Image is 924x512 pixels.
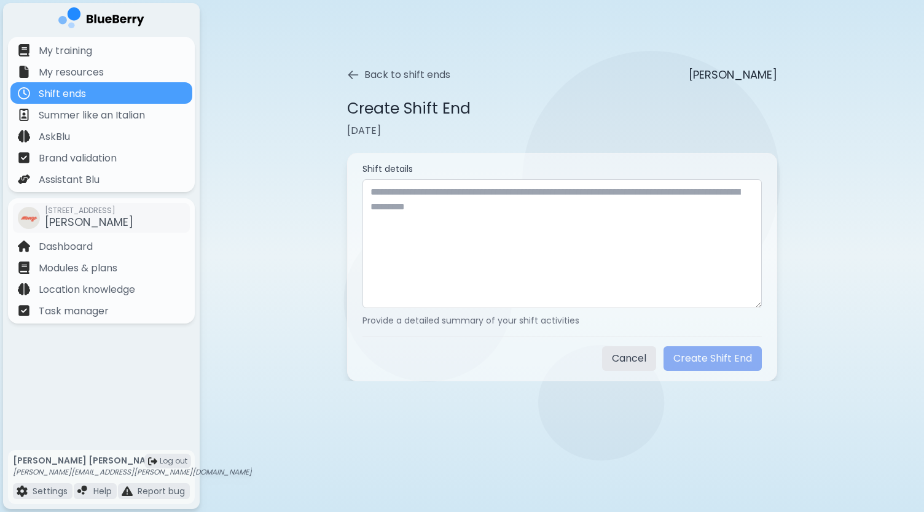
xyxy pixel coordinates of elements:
[39,261,117,276] p: Modules & plans
[39,173,100,187] p: Assistant Blu
[39,282,135,297] p: Location knowledge
[39,108,145,123] p: Summer like an Italian
[39,44,92,58] p: My training
[45,214,133,230] span: [PERSON_NAME]
[18,304,30,317] img: file icon
[160,456,187,466] span: Log out
[45,206,133,215] span: [STREET_ADDRESS]
[77,486,88,497] img: file icon
[18,173,30,185] img: file icon
[18,109,30,121] img: file icon
[18,130,30,142] img: file icon
[33,486,68,497] p: Settings
[18,262,30,274] img: file icon
[39,151,117,166] p: Brand validation
[13,467,252,477] p: [PERSON_NAME][EMAIL_ADDRESS][PERSON_NAME][DOMAIN_NAME]
[122,486,133,497] img: file icon
[347,123,777,138] p: [DATE]
[689,66,777,83] p: [PERSON_NAME]
[17,486,28,497] img: file icon
[362,163,762,174] label: Shift details
[39,130,70,144] p: AskBlu
[93,486,112,497] p: Help
[602,346,656,371] button: Cancel
[18,44,30,56] img: file icon
[18,87,30,99] img: file icon
[58,7,144,33] img: company logo
[347,98,471,118] h1: Create Shift End
[13,455,252,466] p: [PERSON_NAME] [PERSON_NAME]
[138,486,185,497] p: Report bug
[362,315,762,326] p: Provide a detailed summary of your shift activities
[18,240,30,252] img: file icon
[39,87,86,101] p: Shift ends
[664,346,762,371] button: Create Shift End
[39,304,109,319] p: Task manager
[347,68,450,82] button: Back to shift ends
[39,65,104,80] p: My resources
[18,207,40,229] img: company thumbnail
[39,239,93,254] p: Dashboard
[18,283,30,295] img: file icon
[18,66,30,78] img: file icon
[18,152,30,164] img: file icon
[148,457,157,466] img: logout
